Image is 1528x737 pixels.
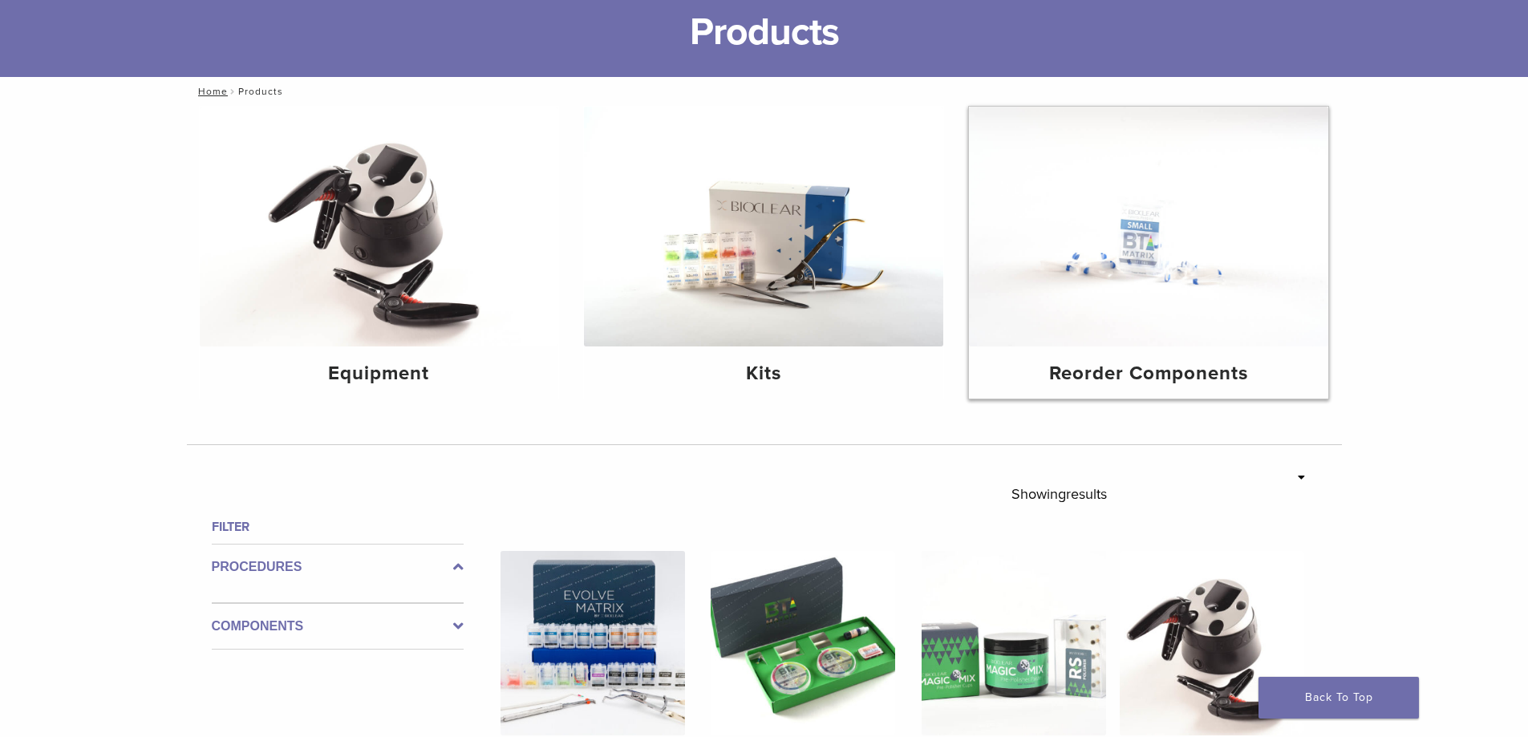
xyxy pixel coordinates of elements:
[584,107,943,399] a: Kits
[597,359,930,388] h4: Kits
[982,359,1315,388] h4: Reorder Components
[187,77,1342,106] nav: Products
[501,551,685,735] img: Evolve All-in-One Kit
[212,557,464,577] label: Procedures
[228,87,238,95] span: /
[711,551,895,735] img: Black Triangle (BT) Kit
[1258,677,1419,719] a: Back To Top
[200,107,559,399] a: Equipment
[213,359,546,388] h4: Equipment
[922,551,1106,735] img: Rockstar (RS) Polishing Kit
[969,107,1328,399] a: Reorder Components
[969,107,1328,346] img: Reorder Components
[1011,477,1107,511] p: Showing results
[200,107,559,346] img: Equipment
[1120,551,1304,735] img: HeatSync Kit
[212,617,464,636] label: Components
[212,517,464,537] h4: Filter
[193,86,228,97] a: Home
[584,107,943,346] img: Kits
